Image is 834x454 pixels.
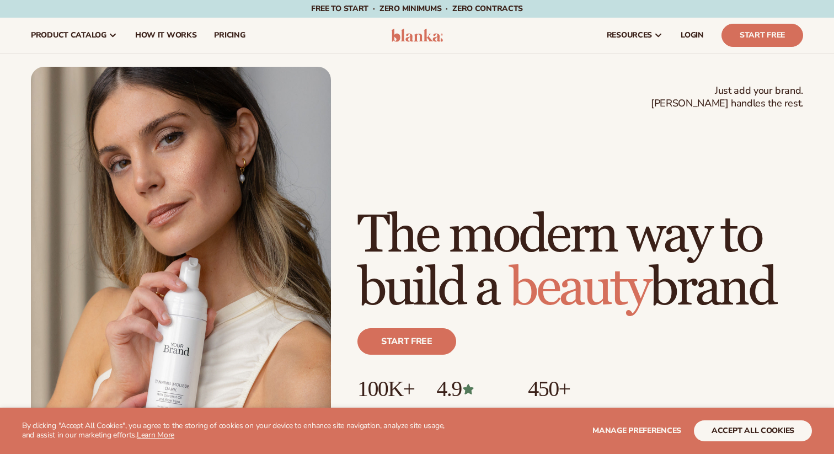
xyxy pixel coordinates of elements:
[509,256,649,321] span: beauty
[357,209,803,315] h1: The modern way to build a brand
[135,31,197,40] span: How It Works
[721,24,803,47] a: Start Free
[651,84,803,110] span: Just add your brand. [PERSON_NAME] handles the rest.
[31,31,106,40] span: product catalog
[681,31,704,40] span: LOGIN
[592,420,681,441] button: Manage preferences
[22,18,126,53] a: product catalog
[672,18,713,53] a: LOGIN
[357,328,456,355] a: Start free
[22,421,452,440] p: By clicking "Accept All Cookies", you agree to the storing of cookies on your device to enhance s...
[357,401,414,419] p: Brands built
[31,67,331,445] img: Female holding tanning mousse.
[607,31,652,40] span: resources
[391,29,443,42] img: logo
[592,425,681,436] span: Manage preferences
[357,377,414,401] p: 100K+
[528,377,611,401] p: 450+
[528,401,611,419] p: High-quality products
[126,18,206,53] a: How It Works
[205,18,254,53] a: pricing
[214,31,245,40] span: pricing
[694,420,812,441] button: accept all cookies
[311,3,523,14] span: Free to start · ZERO minimums · ZERO contracts
[436,401,506,419] p: Over 400 reviews
[137,430,174,440] a: Learn More
[598,18,672,53] a: resources
[436,377,506,401] p: 4.9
